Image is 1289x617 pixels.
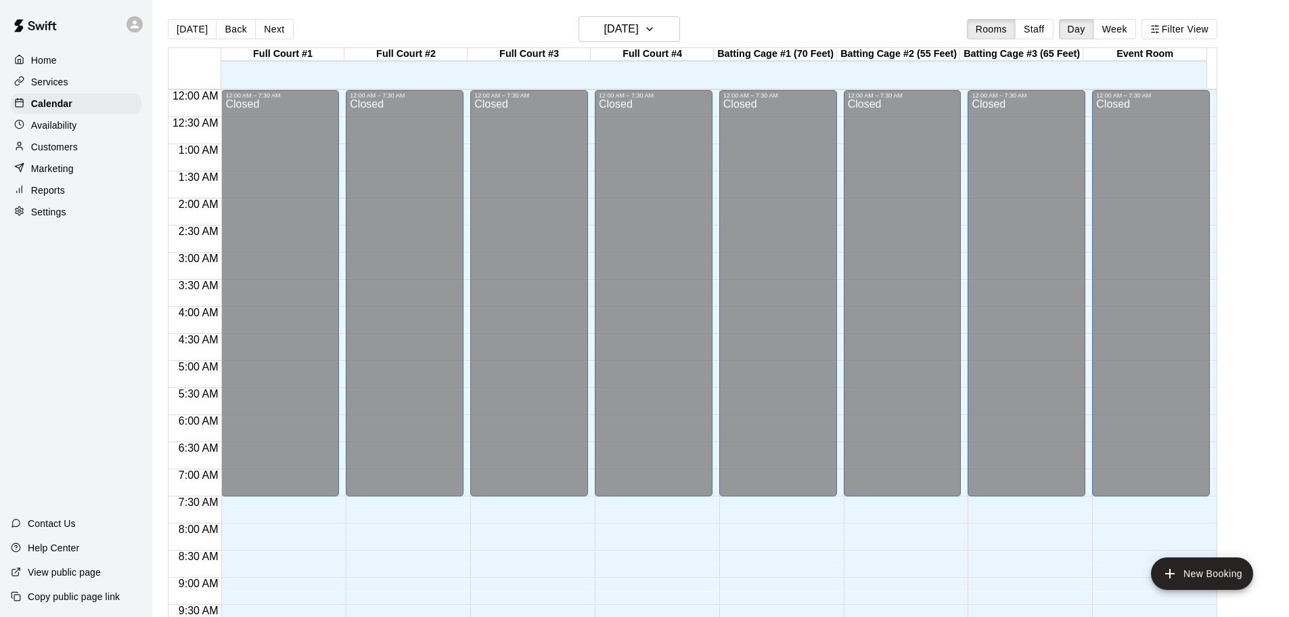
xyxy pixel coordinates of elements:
div: Closed [599,99,708,501]
div: Closed [848,99,957,501]
div: 12:00 AM – 7:30 AM: Closed [844,90,962,496]
span: 5:30 AM [175,388,222,400]
span: 9:30 AM [175,605,222,616]
div: 12:00 AM – 7:30 AM: Closed [968,90,1085,496]
p: Help Center [28,541,79,555]
div: Full Court #3 [468,48,591,61]
div: Full Court #1 [221,48,344,61]
h6: [DATE] [604,20,639,39]
div: 12:00 AM – 7:30 AM [723,92,833,99]
div: 12:00 AM – 7:30 AM: Closed [470,90,588,496]
p: Settings [31,205,66,219]
div: Closed [350,99,459,501]
div: 12:00 AM – 7:30 AM [225,92,335,99]
span: 8:00 AM [175,524,222,535]
span: 2:30 AM [175,226,222,237]
span: 12:30 AM [169,117,222,129]
span: 1:30 AM [175,171,222,183]
a: Services [11,72,141,92]
div: 12:00 AM – 7:30 AM: Closed [1092,90,1210,496]
span: 8:30 AM [175,551,222,562]
div: Event Room [1083,48,1206,61]
a: Availability [11,115,141,135]
div: 12:00 AM – 7:30 AM [1096,92,1206,99]
a: Marketing [11,158,141,179]
div: Closed [723,99,833,501]
span: 5:00 AM [175,361,222,373]
div: 12:00 AM – 7:30 AM: Closed [595,90,713,496]
p: Services [31,75,68,89]
button: Day [1059,19,1094,39]
p: Customers [31,140,78,154]
button: [DATE] [168,19,217,39]
span: 3:00 AM [175,253,222,264]
div: 12:00 AM – 7:30 AM: Closed [719,90,837,496]
p: View public page [28,566,101,579]
div: Closed [1096,99,1206,501]
div: 12:00 AM – 7:30 AM: Closed [346,90,463,496]
span: 2:00 AM [175,198,222,210]
p: Marketing [31,162,74,175]
a: Home [11,50,141,70]
div: Full Court #2 [344,48,468,61]
p: Reports [31,184,65,197]
div: Batting Cage #2 (55 Feet) [837,48,960,61]
button: Next [255,19,293,39]
button: add [1151,557,1253,590]
span: 4:30 AM [175,334,222,345]
button: Staff [1015,19,1054,39]
span: 7:30 AM [175,496,222,508]
p: Home [31,54,57,67]
div: Batting Cage #1 (70 Feet) [714,48,837,61]
div: Full Court #4 [591,48,714,61]
button: Rooms [967,19,1016,39]
div: Closed [972,99,1081,501]
button: Week [1093,19,1136,39]
span: 12:00 AM [169,90,222,102]
button: [DATE] [579,16,680,42]
div: 12:00 AM – 7:30 AM [972,92,1081,99]
span: 6:30 AM [175,442,222,454]
div: 12:00 AM – 7:30 AM: Closed [221,90,339,496]
div: Closed [474,99,584,501]
div: 12:00 AM – 7:30 AM [350,92,459,99]
button: Back [216,19,256,39]
p: Availability [31,119,77,132]
div: 12:00 AM – 7:30 AM [848,92,957,99]
span: 9:00 AM [175,578,222,589]
p: Copy public page link [28,590,120,603]
span: 1:00 AM [175,144,222,156]
a: Calendar [11,93,141,114]
span: 4:00 AM [175,307,222,318]
p: Calendar [31,97,72,110]
a: Reports [11,180,141,200]
span: 7:00 AM [175,469,222,481]
button: Filter View [1141,19,1217,39]
a: Settings [11,202,141,222]
span: 6:00 AM [175,415,222,427]
a: Customers [11,137,141,157]
p: Contact Us [28,517,76,530]
div: Batting Cage #3 (65 Feet) [960,48,1083,61]
div: 12:00 AM – 7:30 AM [599,92,708,99]
span: 3:30 AM [175,280,222,291]
div: 12:00 AM – 7:30 AM [474,92,584,99]
div: Closed [225,99,335,501]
